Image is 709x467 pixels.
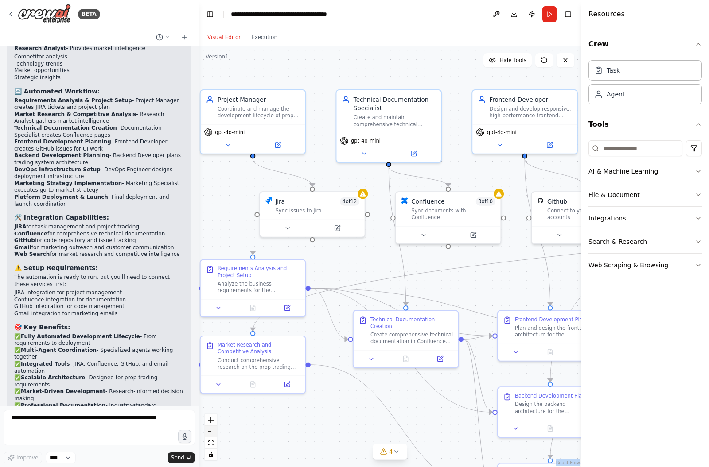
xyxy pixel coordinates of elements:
[515,401,597,415] div: Design the backend architecture for the {project_name} prop trading platform. Create GitHub issue...
[152,32,174,42] button: Switch to previous chat
[389,447,393,456] span: 4
[177,32,191,42] button: Start a new chat
[21,402,105,409] strong: Professional Documentation
[231,10,331,19] nav: breadcrumb
[411,197,444,206] div: Confluence
[275,208,359,214] div: Sync issues to Jira
[14,152,109,158] strong: Backend Development Planning
[205,437,217,449] button: fit view
[336,89,442,163] div: Technical Documentation SpecialistCreate and maintain comprehensive technical documentation in Co...
[497,310,604,362] div: Frontend Development PlanningPlan and design the frontend architecture for the {project_name} pro...
[235,303,271,313] button: No output available
[14,194,108,200] strong: Platform Deployment & Launch
[464,332,492,343] g: Edge from 03ed61cd-d24c-497b-a14c-e652a5d1c7fc to a94b649c-5987-485e-be92-9a70577c1636
[14,125,117,131] strong: Technical Documentation Creation
[385,167,452,187] g: Edge from 3fa2ec2d-0920-4e48-bac7-6943643b6158 to 829a7d3c-43af-4048-ae81-b91e0941aa88
[171,454,184,461] span: Send
[200,89,306,154] div: Project ManagerCoordinate and manage the development lifecycle of prop trading features, create J...
[588,9,625,19] h4: Resources
[218,357,300,371] div: Conduct comprehensive research on the prop trading industry, analyze competitors, and identify ma...
[14,166,184,180] li: - DevOps Engineer designs deployment infrastructure
[388,354,424,364] button: No output available
[471,89,578,154] div: Frontend DeveloperDesign and develop responsive, high-performance frontend interfaces for the {pr...
[490,96,572,104] div: Frontend Developer
[178,430,191,443] button: Click to speak your automation idea
[311,284,348,343] g: Edge from 6747bfb5-20ec-49df-8f1f-20df4f02e4dc to 03ed61cd-d24c-497b-a14c-e652a5d1c7fc
[205,449,217,460] button: toggle interactivity
[515,324,597,338] div: Plan and design the frontend architecture for the {project_name} prop trading platform. Create Gi...
[218,281,300,294] div: Analyze the business requirements for the {project_name} prop trading platform and create a compr...
[531,191,637,244] div: GitHubGithubConnect to your users’ GitHub accounts
[351,137,381,144] span: gpt-4o-mini
[259,191,366,237] div: JiraJira4of12Sync issues to Jira
[218,96,300,104] div: Project Manager
[570,347,599,357] button: Open in side panel
[206,53,229,60] div: Version 1
[200,336,306,394] div: Market Research and Competitive AnalysisConduct comprehensive research on the prop trading indust...
[14,180,184,194] li: - Marketing Specialist executes go-to-market strategy
[14,231,47,237] strong: Confluence
[449,230,497,240] button: Open in side panel
[532,347,568,357] button: No output available
[205,426,217,437] button: zoom out
[588,57,702,112] div: Crew
[205,414,217,460] div: React Flow controls
[385,167,410,306] g: Edge from 3fa2ec2d-0920-4e48-bac7-6943643b6158 to 03ed61cd-d24c-497b-a14c-e652a5d1c7fc
[14,237,35,243] strong: GitHub
[14,264,98,271] strong: ⚠️ Setup Requirements:
[218,265,300,279] div: Requirements Analysis and Project Setup
[515,393,596,399] div: Backend Development Planning
[14,111,184,125] li: - Research Analyst gathers market intelligence
[21,388,105,394] strong: Market-Driven Development
[14,251,50,257] strong: Web Search
[14,244,31,251] strong: Gmail
[570,424,599,434] button: Open in side panel
[4,452,42,463] button: Improve
[218,342,300,355] div: Market Research and Competitive Analysis
[14,224,26,230] strong: JIRA
[475,197,495,206] span: Number of enabled actions
[14,244,184,251] li: for marketing outreach and customer communication
[14,45,66,51] strong: Research Analyst
[588,112,702,137] button: Tools
[14,303,184,310] li: GitHub integration for code management
[395,191,502,244] div: ConfluenceConfluence3of10Sync documents with Confluence
[249,158,316,186] g: Edge from 2820806b-65b3-4247-9f4a-5a0d2addeb27 to 189d0121-a8cd-40f0-bbff-fcac1f340ec1
[588,207,702,230] button: Integrations
[14,237,184,244] li: for code repository and issue tracking
[78,9,100,19] div: BETA
[218,106,300,120] div: Coordinate and manage the development lifecycle of prop trading features, create JIRA tickets, an...
[537,197,544,204] img: GitHub
[370,332,453,345] div: Create comprehensive technical documentation in Confluence for the {project_name} prop trading pl...
[354,114,436,128] div: Create and maintain comprehensive technical documentation in Confluence for the {project_name} pr...
[215,129,245,135] span: gpt-4o-mini
[14,97,132,104] strong: Requirements Analysis & Project Setup
[340,197,360,206] span: Number of enabled actions
[202,32,246,42] button: Visual Editor
[14,97,184,111] li: - Project Manager creates JIRA tickets and project plan
[14,310,184,317] li: Gmail integration for marketing emails
[607,66,620,75] div: Task
[499,57,526,64] span: Hide Tools
[16,454,38,461] span: Improve
[14,324,70,331] strong: 🎯 Key Benefits:
[313,223,361,233] button: Open in side panel
[200,259,306,317] div: Requirements Analysis and Project SetupAnalyze the business requirements for the {project_name} p...
[556,460,580,465] a: React Flow attribution
[14,180,122,186] strong: Marketing Strategy Implementation
[235,379,271,390] button: No output available
[14,214,109,221] strong: 🛠️ Integration Capabilities:
[311,284,641,340] g: Edge from 6747bfb5-20ec-49df-8f1f-20df4f02e4dc to 4726d7c1-5f94-4f6e-8ec7-11bbfbbbda1d
[21,361,70,367] strong: Integrated Tools
[18,4,71,24] img: Logo
[515,316,597,323] div: Frontend Development Planning
[21,333,140,340] strong: Fully Automated Development Lifecycle
[353,310,459,368] div: Technical Documentation CreationCreate comprehensive technical documentation in Confluence for th...
[14,166,101,173] strong: DevOps Infrastructure Setup
[14,74,184,81] li: Strategic insights
[14,274,184,288] p: The automation is ready to run, but you'll need to connect these services first:
[588,32,702,57] button: Crew
[14,125,184,139] li: - Documentation Specialist creates Confluence pages
[273,303,302,313] button: Open in side panel
[14,333,184,416] p: ✅ - From requirements to deployment ✅ - Specialized agents working together ✅ - JIRA, Confluence,...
